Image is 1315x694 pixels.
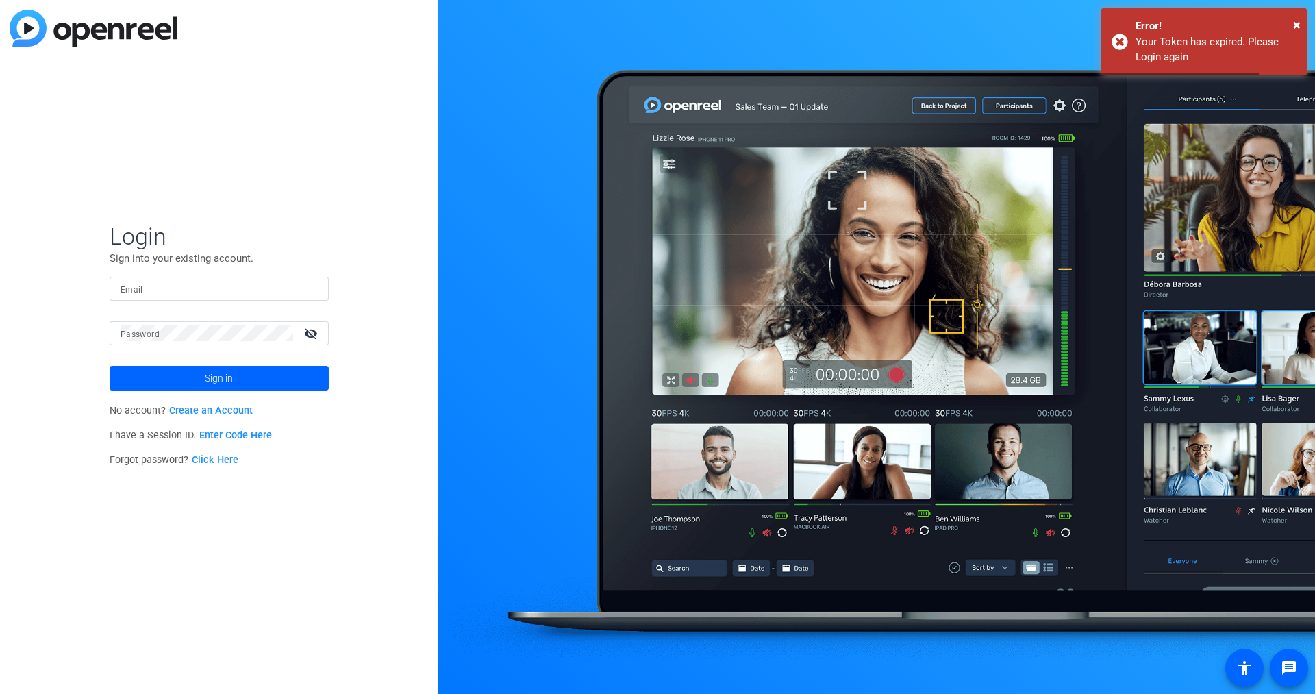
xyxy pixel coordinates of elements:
[1136,18,1297,34] div: Error!
[121,280,318,297] input: Enter Email Address
[1293,14,1301,35] button: Close
[199,430,272,441] a: Enter Code Here
[1236,660,1253,676] mat-icon: accessibility
[1136,34,1297,65] div: Your Token has expired. Please Login again
[110,251,329,266] p: Sign into your existing account.
[10,10,177,47] img: blue-gradient.svg
[1293,16,1301,33] span: ×
[110,222,329,251] span: Login
[110,454,238,466] span: Forgot password?
[121,285,143,295] mat-label: Email
[121,330,160,339] mat-label: Password
[110,366,329,391] button: Sign in
[205,361,233,395] span: Sign in
[192,454,238,466] a: Click Here
[110,430,272,441] span: I have a Session ID.
[169,405,253,417] a: Create an Account
[1281,660,1297,676] mat-icon: message
[110,405,253,417] span: No account?
[296,323,329,343] mat-icon: visibility_off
